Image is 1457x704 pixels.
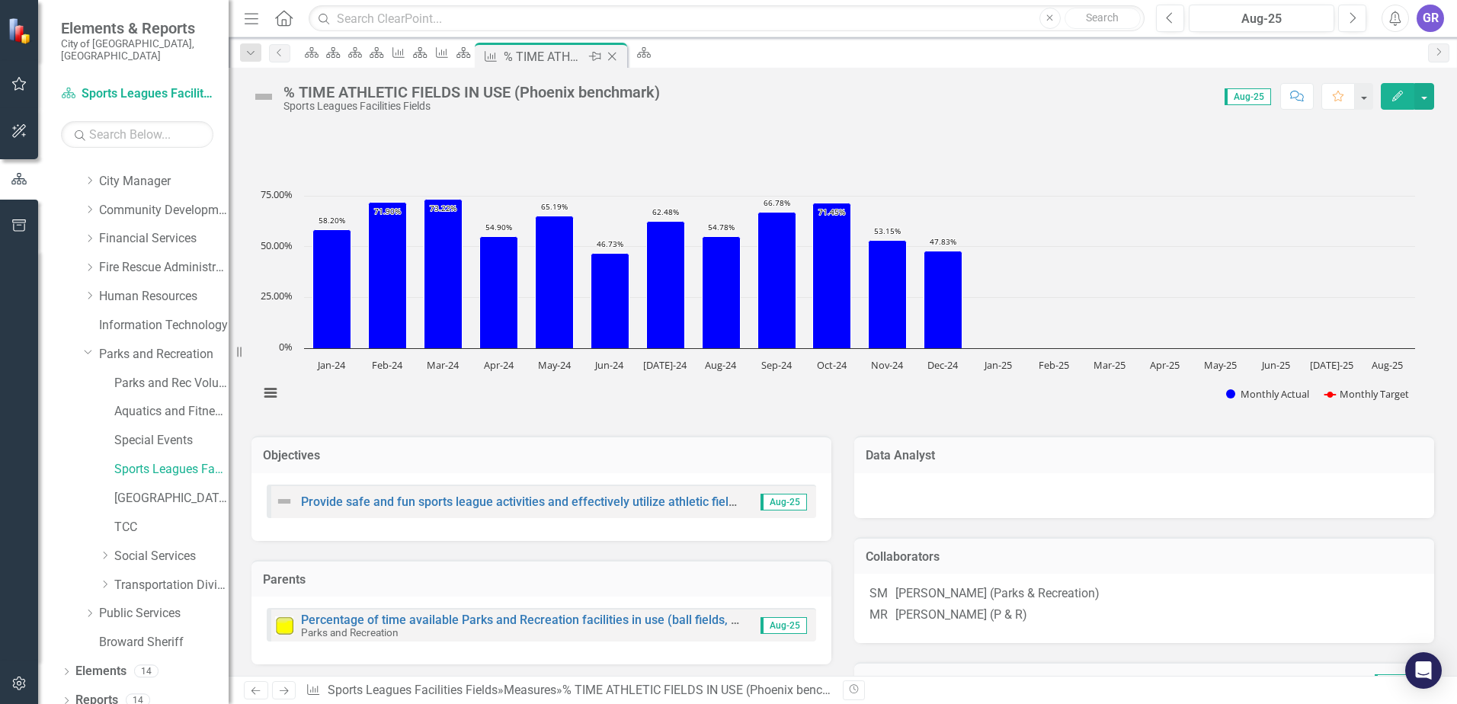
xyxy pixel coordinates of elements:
text: 47.83% [930,236,956,247]
a: Community Development [99,202,229,219]
text: 53.15% [874,226,901,236]
a: Information Technology [99,317,229,334]
path: Apr-24, 54.89556136. Monthly Actual. [480,237,518,349]
text: 58.20% [319,215,345,226]
text: May-24 [538,358,572,372]
h3: Data Analyst [866,449,1423,462]
path: Sep-24, 66.78230703. Monthly Actual. [758,213,796,349]
path: Jan-24, 58.19672131. Monthly Actual. [313,230,351,349]
path: May-24, 65.19480519. Monthly Actual. [536,216,574,349]
a: Elements [75,663,126,680]
a: Parks and Rec Volunteers [114,375,229,392]
img: Not Defined [251,85,276,109]
div: » » [306,682,831,699]
path: Nov-24, 53.145917. Monthly Actual. [869,241,907,349]
a: City Manager [99,173,229,190]
div: Aug-25 [1194,10,1329,28]
path: Aug-24, 54.78325859. Monthly Actual. [703,237,741,349]
a: Sports Leagues Facilities Fields [328,683,498,697]
text: 75.00% [261,187,293,201]
a: Parks and Recreation [99,346,229,363]
text: Sep-24 [761,358,793,372]
div: SM [869,585,888,603]
g: Monthly Actual, series 1 of 2. Bar series with 20 bars. [313,196,1388,349]
div: [PERSON_NAME] (P & R) [895,606,1027,624]
button: Show Monthly Target [1324,387,1409,401]
h3: Analysis [866,675,1140,689]
img: Slightly below target [275,616,293,635]
img: Not Defined [275,492,293,510]
text: Feb-25 [1039,358,1069,372]
a: Financial Services [99,230,229,248]
text: 0% [279,340,293,354]
text: Dec-24 [927,358,959,372]
span: Aug-25 [1225,88,1271,105]
h3: Parents [263,573,820,587]
div: [PERSON_NAME] (Parks & Recreation) [895,585,1100,603]
text: 66.78% [764,197,790,208]
span: Aug-25 [761,494,807,510]
text: Aug-25 [1372,358,1403,372]
text: Jun-24 [594,358,624,372]
text: 71.90% [374,206,401,216]
path: Jun-24, 46.73178062. Monthly Actual. [591,254,629,349]
text: Mar-24 [427,358,460,372]
text: 65.19% [541,201,568,212]
div: MR [869,606,888,624]
text: 54.90% [485,222,512,232]
a: Social Services [114,548,229,565]
text: Jan-25 [983,358,1012,372]
a: Sports Leagues Facilities Fields [114,461,229,478]
text: Apr-24 [484,358,514,372]
text: Jun-25 [1260,358,1290,372]
div: 14 [134,665,159,678]
small: City of [GEOGRAPHIC_DATA], [GEOGRAPHIC_DATA] [61,37,213,62]
a: Percentage of time available Parks and Recreation facilities in use (ball fields, mtg rooms, picn... [301,613,880,627]
text: 71.45% [818,206,845,217]
a: Fire Rescue Administration [99,259,229,277]
a: [GEOGRAPHIC_DATA] [114,490,229,507]
div: % TIME ATHLETIC FIELDS IN USE (Phoenix benchmark) [562,683,861,697]
text: 73.22% [430,203,456,213]
span: Elements & Reports [61,19,213,37]
text: Oct-24 [817,358,847,372]
text: 46.73% [597,238,623,249]
path: Oct-24, 71.4511041. Monthly Actual. [813,203,851,349]
input: Search ClearPoint... [309,5,1145,32]
a: Broward Sheriff [99,634,229,651]
a: TCC [114,519,229,536]
a: Public Services [99,605,229,622]
a: Aquatics and Fitness Center [114,403,229,421]
path: Dec-24, 47.82928624. Monthly Actual. [924,251,962,349]
h3: Collaborators [866,550,1423,564]
text: [DATE]-25 [1310,358,1353,372]
span: Aug-25 [1375,674,1421,691]
text: Aug-24 [705,358,737,372]
button: View chart menu, Chart [260,382,281,404]
a: Measures [504,683,556,697]
text: Apr-25 [1150,358,1180,372]
div: Sports Leagues Facilities Fields [283,101,660,112]
a: Transportation Division [114,577,229,594]
text: Jan-24 [316,358,346,372]
svg: Interactive chart [251,188,1423,417]
small: Parks and Recreation [301,626,399,638]
div: Chart. Highcharts interactive chart. [251,188,1434,417]
button: GR [1417,5,1444,32]
button: Show Monthly Actual [1226,387,1308,401]
button: Aug-25 [1189,5,1334,32]
input: Search Below... [61,121,213,148]
text: 62.48% [652,206,679,217]
a: Provide safe and fun sports league activities and effectively utilize athletic fields and facilities [301,494,815,509]
h3: Objectives [263,449,820,462]
a: Human Resources [99,288,229,306]
div: Open Intercom Messenger [1405,652,1442,689]
text: 25.00% [261,289,293,302]
button: Search [1065,8,1141,29]
text: Mar-25 [1094,358,1126,372]
path: Jul-24, 62.48294679. Monthly Actual. [647,222,685,349]
span: Aug-25 [761,617,807,634]
text: [DATE]-24 [643,358,687,372]
text: 54.78% [708,222,735,232]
